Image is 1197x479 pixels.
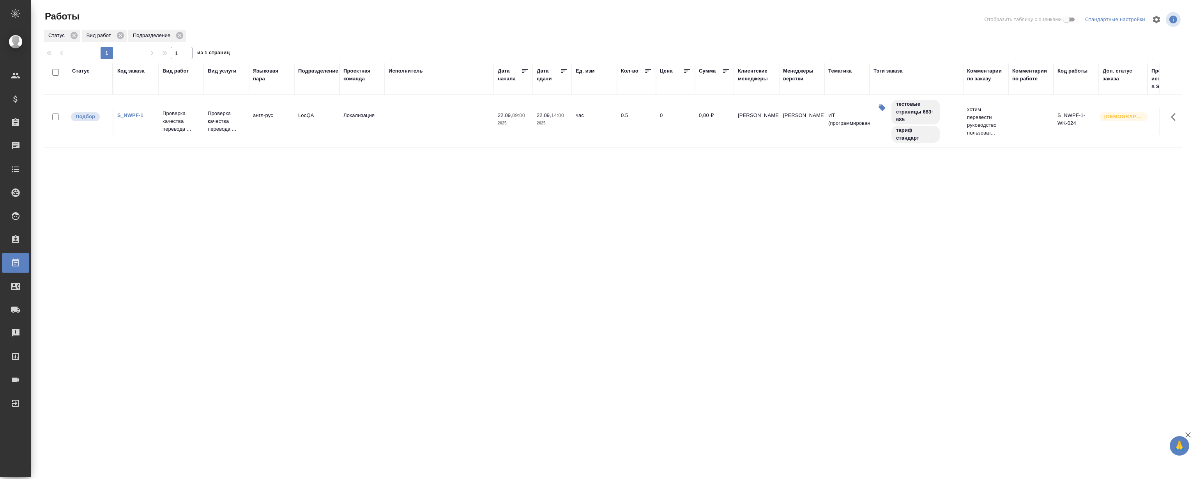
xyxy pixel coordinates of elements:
div: Доп. статус заказа [1103,67,1144,83]
div: Подразделение [298,67,338,75]
span: из 1 страниц [197,48,230,59]
div: Вид услуги [208,67,237,75]
button: Изменить тэги [873,99,891,116]
p: Подбор [76,113,95,121]
p: ИТ (программирование) [828,112,866,127]
p: 2025 [498,119,529,127]
div: Дата начала [498,67,521,83]
p: 14:00 [551,112,564,118]
p: Статус [48,32,67,39]
button: Здесь прячутся важные кнопки [1166,108,1185,126]
div: Менеджеры верстки [783,67,820,83]
span: Настроить таблицу [1147,10,1166,29]
div: Можно подбирать исполнителей [70,112,109,122]
div: Ед. изм [576,67,595,75]
div: Код заказа [117,67,145,75]
div: Проектная команда [343,67,381,83]
span: Посмотреть информацию [1166,12,1182,27]
div: Статус [44,30,80,42]
div: Тематика [828,67,852,75]
div: Языковая пара [253,67,290,83]
td: [PERSON_NAME] [734,108,779,135]
div: Исполнитель [389,67,423,75]
td: S_NWPF-1-WK-024 [1054,108,1099,135]
div: Сумма [699,67,716,75]
p: [PERSON_NAME] [783,112,820,119]
span: Работы [43,10,80,23]
td: LocQA [294,108,339,135]
p: 2025 [537,119,568,127]
div: Клиентские менеджеры [738,67,775,83]
td: час [572,108,617,135]
div: Комментарии по заказу [967,67,1004,83]
a: S_NWPF-1 [117,112,143,118]
div: Комментарии по работе [1012,67,1050,83]
td: 0.5 [617,108,656,135]
p: тестовые страницы 683-685 [896,100,935,124]
td: 0 [656,108,695,135]
p: 22.09, [537,112,551,118]
p: [DEMOGRAPHIC_DATA] [1104,113,1143,121]
button: 🙏 [1170,436,1189,456]
p: Подразделение [133,32,173,39]
p: Проверка качества перевода ... [208,110,245,133]
p: Вид работ [87,32,114,39]
td: англ-рус [249,108,294,135]
div: Вид работ [163,67,189,75]
p: хотим перевести руководство пользоват... [967,106,1004,137]
p: 09:00 [512,112,525,118]
span: 🙏 [1173,438,1186,454]
div: Код работы [1057,67,1087,75]
div: Вид работ [82,30,127,42]
p: тариф стандарт [896,126,935,142]
p: 22.09, [498,112,512,118]
p: Проверка качества перевода ... [163,110,200,133]
div: Подразделение [128,30,186,42]
td: Локализация [339,108,385,135]
div: Тэги заказа [873,67,903,75]
div: тестовые страницы 683-685, тариф стандарт [891,99,959,144]
span: Отобразить таблицу с оценками [984,16,1062,23]
div: Кол-во [621,67,638,75]
div: split button [1083,14,1147,26]
td: 0,00 ₽ [695,108,734,135]
div: Дата сдачи [537,67,560,83]
div: Цена [660,67,673,75]
div: Прогресс исполнителя в SC [1151,67,1186,90]
div: Статус [72,67,90,75]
